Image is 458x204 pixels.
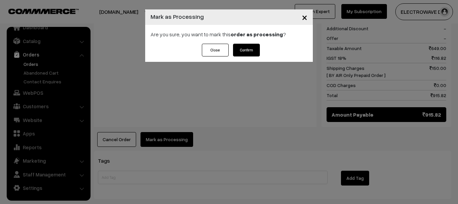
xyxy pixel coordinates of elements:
button: Close [296,7,313,28]
h4: Mark as Processing [151,12,204,21]
button: Confirm [233,44,260,56]
button: Close [202,44,229,56]
div: Are you sure, you want to mark this ? [145,25,313,44]
strong: order as processing [231,31,283,38]
span: × [302,11,307,23]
